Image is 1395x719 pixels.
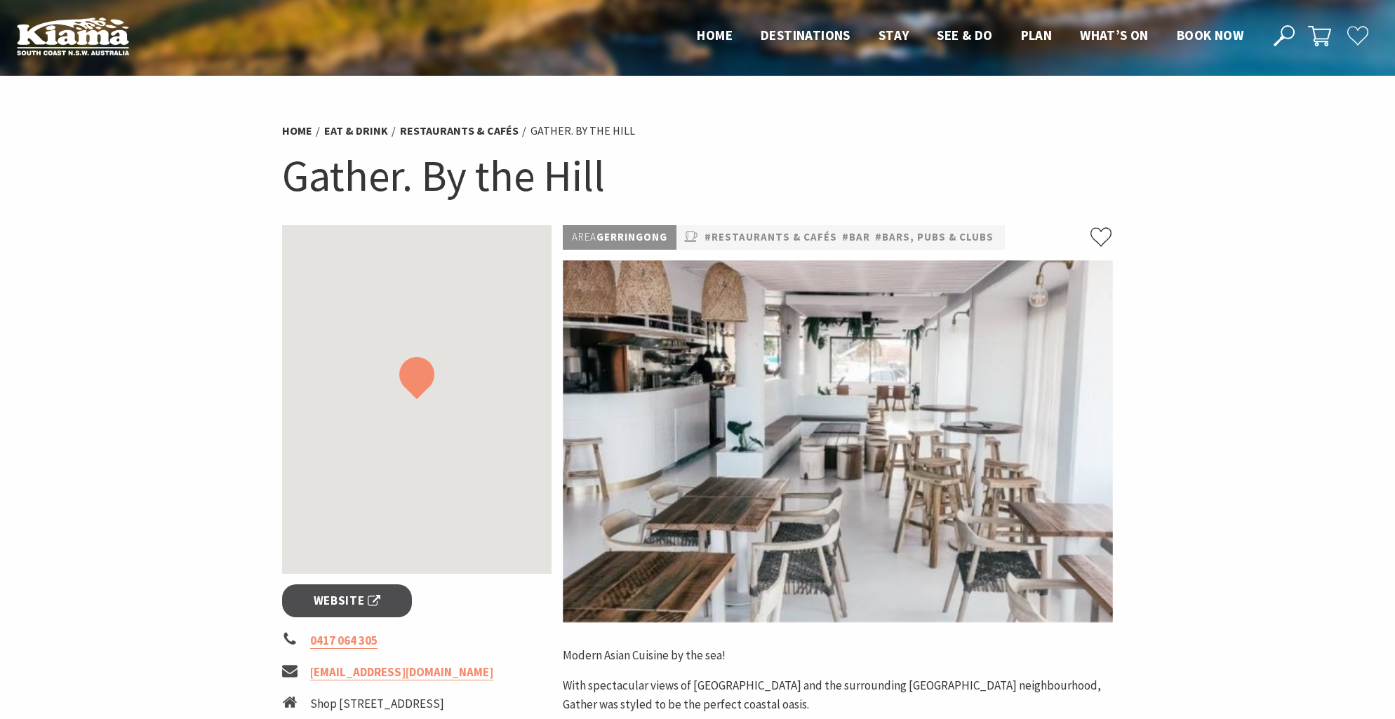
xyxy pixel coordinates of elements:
span: With spectacular views of [GEOGRAPHIC_DATA] and the surrounding [GEOGRAPHIC_DATA] neighbourhood, ... [563,678,1101,712]
span: See & Do [937,27,992,43]
span: Plan [1021,27,1053,43]
a: Eat & Drink [324,123,388,138]
a: [EMAIL_ADDRESS][DOMAIN_NAME] [310,664,493,680]
span: Area [572,230,596,243]
a: Restaurants & Cafés [400,123,519,138]
span: Website [314,591,381,610]
a: Website [282,584,412,617]
h1: Gather. By the Hill [282,147,1113,204]
a: #Restaurants & Cafés [705,229,837,246]
a: #bar [842,229,870,246]
a: 0417 064 305 [310,633,378,649]
img: Kiama Logo [17,17,129,55]
span: Stay [879,27,909,43]
li: Gather. By the Hill [530,122,635,140]
span: Home [697,27,733,43]
span: What’s On [1080,27,1149,43]
span: Book now [1177,27,1243,43]
li: Shop [STREET_ADDRESS] [310,694,446,713]
a: #Bars, Pubs & Clubs [875,229,994,246]
a: Home [282,123,312,138]
nav: Main Menu [683,25,1257,48]
span: Destinations [761,27,850,43]
p: Gerringong [563,225,676,250]
span: Modern Asian Cuisine by the sea! [563,647,726,663]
